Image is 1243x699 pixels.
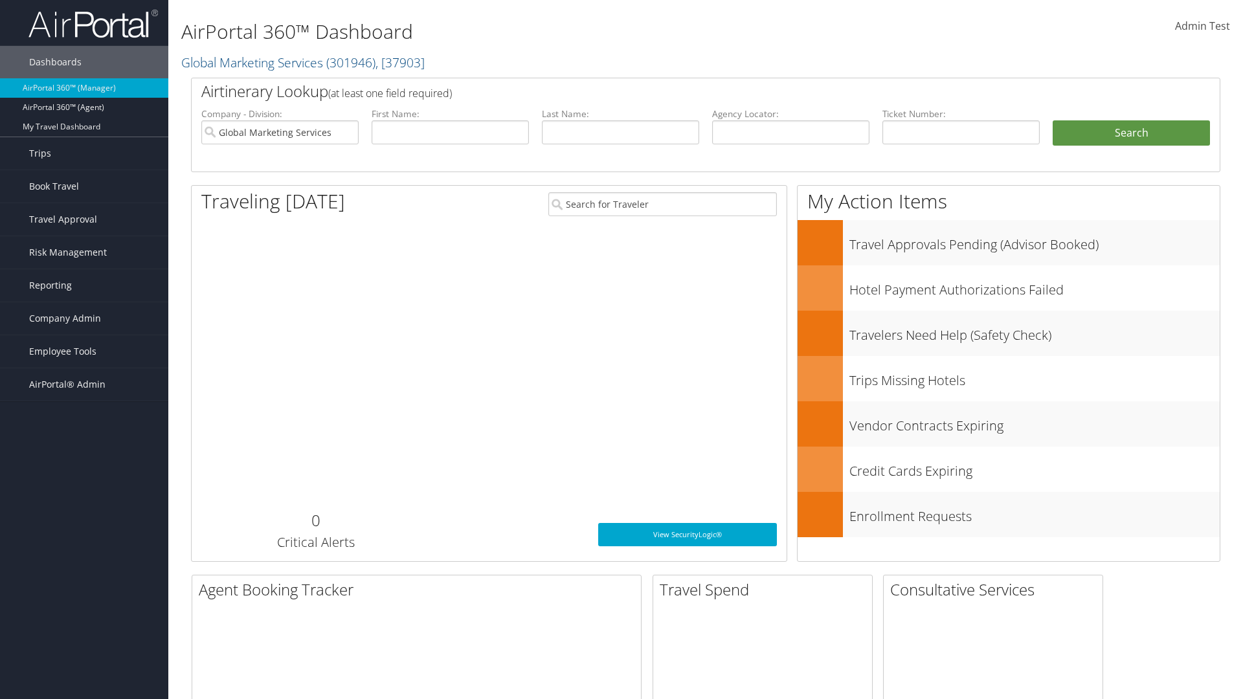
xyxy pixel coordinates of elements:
h3: Travel Approvals Pending (Advisor Booked) [849,229,1220,254]
span: ( 301946 ) [326,54,375,71]
h3: Trips Missing Hotels [849,365,1220,390]
span: Risk Management [29,236,107,269]
span: Admin Test [1175,19,1230,33]
a: Enrollment Requests [798,492,1220,537]
a: Admin Test [1175,6,1230,47]
a: Trips Missing Hotels [798,356,1220,401]
h1: Traveling [DATE] [201,188,345,215]
label: Company - Division: [201,107,359,120]
h3: Travelers Need Help (Safety Check) [849,320,1220,344]
h2: Airtinerary Lookup [201,80,1125,102]
h2: Agent Booking Tracker [199,579,641,601]
h3: Credit Cards Expiring [849,456,1220,480]
span: Book Travel [29,170,79,203]
span: Company Admin [29,302,101,335]
label: Agency Locator: [712,107,869,120]
span: Reporting [29,269,72,302]
span: , [ 37903 ] [375,54,425,71]
h3: Enrollment Requests [849,501,1220,526]
button: Search [1053,120,1210,146]
a: Global Marketing Services [181,54,425,71]
h1: AirPortal 360™ Dashboard [181,18,880,45]
h2: Travel Spend [660,579,872,601]
label: Ticket Number: [882,107,1040,120]
img: airportal-logo.png [28,8,158,39]
h1: My Action Items [798,188,1220,215]
input: Search for Traveler [548,192,777,216]
a: Vendor Contracts Expiring [798,401,1220,447]
a: View SecurityLogic® [598,523,777,546]
a: Travelers Need Help (Safety Check) [798,311,1220,356]
span: Dashboards [29,46,82,78]
h3: Vendor Contracts Expiring [849,410,1220,435]
span: Travel Approval [29,203,97,236]
span: AirPortal® Admin [29,368,106,401]
h3: Critical Alerts [201,533,430,551]
span: Employee Tools [29,335,96,368]
h2: Consultative Services [890,579,1103,601]
label: Last Name: [542,107,699,120]
span: (at least one field required) [328,86,452,100]
span: Trips [29,137,51,170]
a: Credit Cards Expiring [798,447,1220,492]
a: Travel Approvals Pending (Advisor Booked) [798,220,1220,265]
h2: 0 [201,509,430,531]
h3: Hotel Payment Authorizations Failed [849,274,1220,299]
label: First Name: [372,107,529,120]
a: Hotel Payment Authorizations Failed [798,265,1220,311]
